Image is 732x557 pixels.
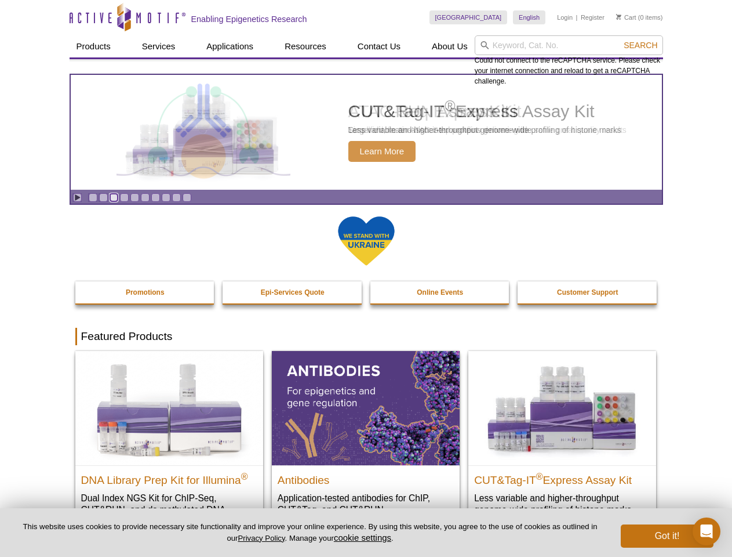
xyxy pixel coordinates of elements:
a: About Us [425,35,475,57]
sup: ® [241,471,248,481]
a: Customer Support [518,281,658,303]
a: Go to slide 7 [151,193,160,202]
h2: Enabling Epigenetics Research [191,14,307,24]
h2: CUT&Tag-IT Express Assay Kit [474,469,650,486]
img: We Stand With Ukraine [337,215,395,267]
p: This website uses cookies to provide necessary site functionality and improve your online experie... [19,522,602,544]
a: Cart [616,13,636,21]
a: Go to slide 10 [183,193,191,202]
a: [GEOGRAPHIC_DATA] [429,10,508,24]
div: Open Intercom Messenger [693,518,720,545]
h2: Antibodies [278,469,454,486]
a: Register [581,13,604,21]
a: Privacy Policy [238,534,285,542]
h2: DNA Library Prep Kit for Illumina [81,469,257,486]
a: Services [135,35,183,57]
a: Go to slide 2 [99,193,108,202]
a: Toggle autoplay [73,193,82,202]
p: Less variable and higher-throughput genome-wide profiling of histone marks​. [474,492,650,516]
a: Contact Us [351,35,407,57]
input: Keyword, Cat. No. [475,35,663,55]
li: (0 items) [616,10,663,24]
p: Application-tested antibodies for ChIP, CUT&Tag, and CUT&RUN. [278,492,454,516]
h2: Featured Products [75,328,657,345]
span: Search [624,41,657,50]
a: Go to slide 8 [162,193,170,202]
a: Applications [199,35,260,57]
a: DNA Library Prep Kit for Illumina DNA Library Prep Kit for Illumina® Dual Index NGS Kit for ChIP-... [75,351,263,538]
a: Go to slide 5 [130,193,139,202]
div: Could not connect to the reCAPTCHA service. Please check your internet connection and reload to g... [475,35,663,86]
button: Search [620,40,661,50]
img: Your Cart [616,14,621,20]
a: Products [70,35,118,57]
a: Go to slide 6 [141,193,150,202]
strong: Promotions [126,288,165,296]
button: cookie settings [334,533,391,542]
a: Go to slide 3 [110,193,118,202]
strong: Epi-Services Quote [261,288,325,296]
a: Go to slide 4 [120,193,129,202]
a: English [513,10,545,24]
a: Epi-Services Quote [223,281,363,303]
a: Go to slide 9 [172,193,181,202]
a: All Antibodies Antibodies Application-tested antibodies for ChIP, CUT&Tag, and CUT&RUN. [272,351,460,527]
p: Dual Index NGS Kit for ChIP-Seq, CUT&RUN, and ds methylated DNA assays. [81,492,257,527]
a: Login [557,13,573,21]
strong: Online Events [417,288,463,296]
sup: ® [536,471,543,481]
a: CUT&Tag-IT® Express Assay Kit CUT&Tag-IT®Express Assay Kit Less variable and higher-throughput ge... [468,351,656,527]
img: DNA Library Prep Kit for Illumina [75,351,263,465]
a: Go to slide 1 [89,193,97,202]
img: All Antibodies [272,351,460,465]
li: | [576,10,578,24]
a: Promotions [75,281,216,303]
a: Resources [278,35,333,57]
a: Online Events [370,281,511,303]
img: CUT&Tag-IT® Express Assay Kit [468,351,656,465]
button: Got it! [621,525,713,548]
strong: Customer Support [557,288,618,296]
